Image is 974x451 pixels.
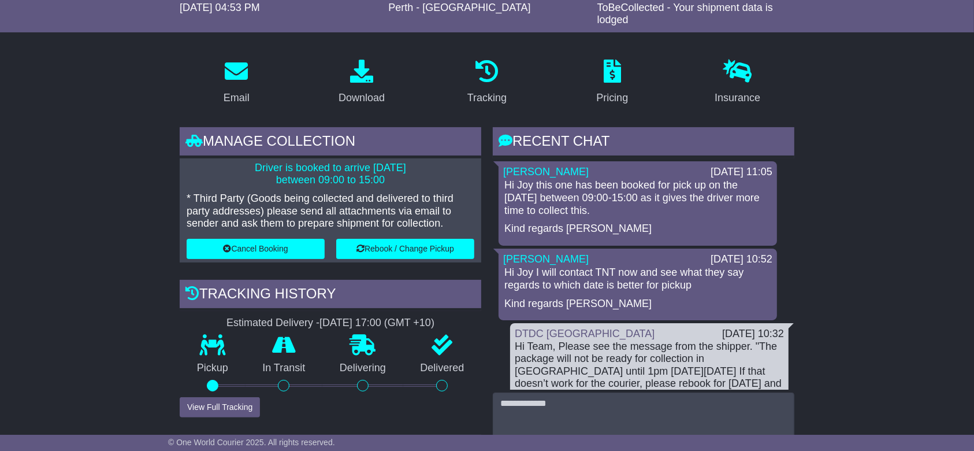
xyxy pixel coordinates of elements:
div: Pricing [596,90,628,106]
div: Tracking history [180,280,481,311]
div: RECENT CHAT [493,127,794,158]
span: © One World Courier 2025. All rights reserved. [168,438,335,447]
p: Driver is booked to arrive [DATE] between 09:00 to 15:00 [187,162,474,187]
div: Insurance [715,90,760,106]
div: Email [224,90,250,106]
p: Pickup [180,362,246,375]
p: Delivered [403,362,482,375]
div: [DATE] 10:52 [711,253,772,266]
a: Pricing [589,56,635,110]
p: Delivering [322,362,403,375]
a: Email [216,56,257,110]
p: In Transit [246,362,323,375]
p: * Third Party (Goods being collected and delivered to third party addresses) please send all atta... [187,193,474,230]
button: View Full Tracking [180,397,260,417]
div: Tracking [467,90,507,106]
button: Cancel Booking [187,239,325,259]
div: [DATE] 17:00 (GMT +10) [319,317,434,330]
span: Perth - [GEOGRAPHIC_DATA] [388,2,530,13]
a: Insurance [707,56,768,110]
a: [PERSON_NAME] [503,253,589,265]
button: Rebook / Change Pickup [336,239,474,259]
div: [DATE] 10:32 [722,328,784,341]
p: Kind regards [PERSON_NAME] [504,223,771,235]
div: Manage collection [180,127,481,158]
p: Kind regards [PERSON_NAME] [504,298,771,310]
div: Download [339,90,385,106]
p: Hi Joy this one has been booked for pick up on the [DATE] between 09:00-15:00 as it gives the dri... [504,179,771,217]
a: DTDC [GEOGRAPHIC_DATA] [515,328,655,339]
div: [DATE] 11:05 [711,166,772,179]
span: [DATE] 04:53 PM [180,2,260,13]
a: [PERSON_NAME] [503,166,589,178]
a: Tracking [460,56,514,110]
span: ToBeCollected - Your shipment data is lodged [597,2,773,26]
div: Estimated Delivery - [180,317,481,330]
p: Hi Joy I will contact TNT now and see what they say regards to which date is better for pickup [504,267,771,291]
a: Download [331,56,392,110]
